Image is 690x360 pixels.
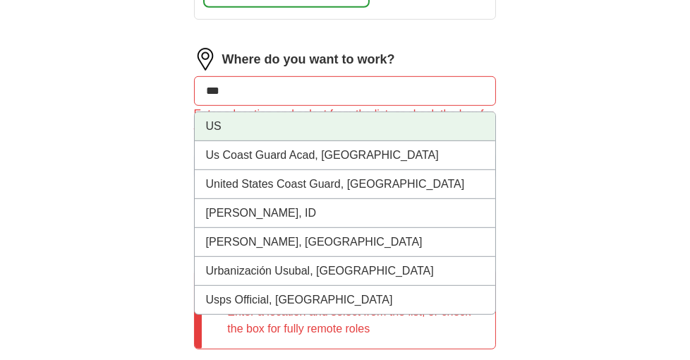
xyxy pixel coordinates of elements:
li: Usps Official, [GEOGRAPHIC_DATA] [195,286,496,314]
li: United States Coast Guard, [GEOGRAPHIC_DATA] [195,170,496,199]
li: [PERSON_NAME], [GEOGRAPHIC_DATA] [195,228,496,257]
li: [PERSON_NAME], ID [195,199,496,228]
img: location.png [194,48,217,71]
div: Enter a location and select from the list, or check the box for fully remote roles [194,106,497,140]
li: Urbanización Usubal, [GEOGRAPHIC_DATA] [195,257,496,286]
label: Where do you want to work? [222,50,395,69]
li: Enter a location and select from the list, or check the box for fully remote roles [227,304,484,337]
li: US [195,112,496,141]
li: Us Coast Guard Acad, [GEOGRAPHIC_DATA] [195,141,496,170]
